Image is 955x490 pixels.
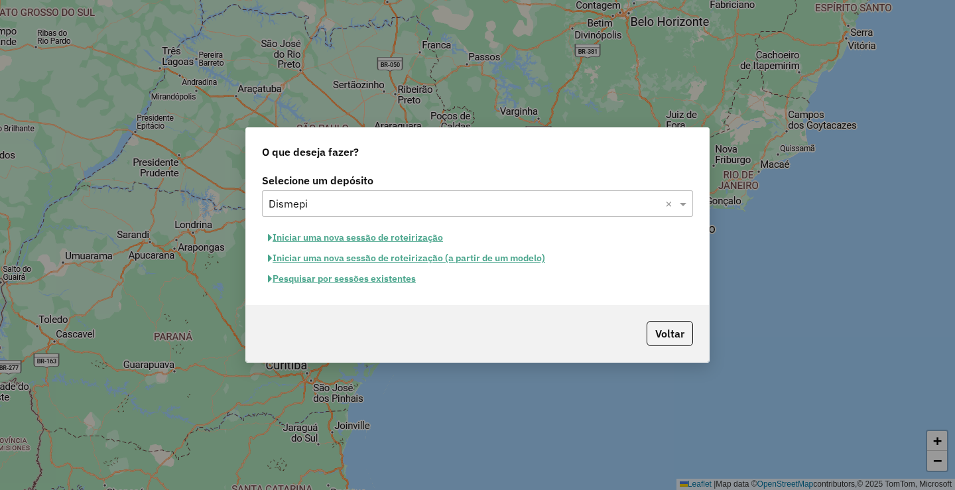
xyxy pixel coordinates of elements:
[262,172,693,188] label: Selecione um depósito
[665,196,676,212] span: Clear all
[647,321,693,346] button: Voltar
[262,248,551,269] button: Iniciar uma nova sessão de roteirização (a partir de um modelo)
[262,227,449,248] button: Iniciar uma nova sessão de roteirização
[262,144,359,160] span: O que deseja fazer?
[262,269,422,289] button: Pesquisar por sessões existentes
